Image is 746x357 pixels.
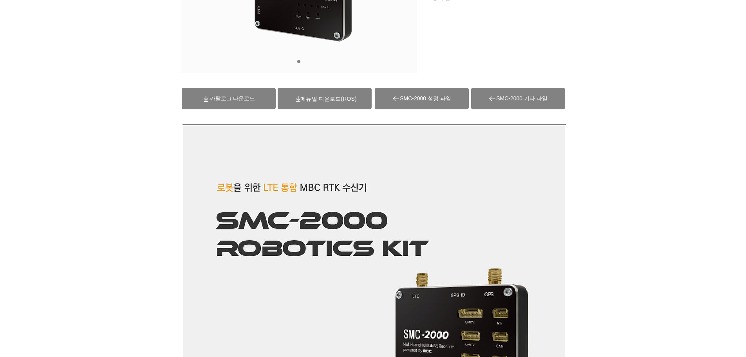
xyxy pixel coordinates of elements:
span: SMC-2000 기타 파일 [496,95,547,102]
span: SMC-2000 설정 파일 [400,95,451,102]
a: (ROS)메뉴얼 다운로드 [300,96,356,102]
iframe: Wix Chat [656,323,746,357]
a: 01 [297,60,300,63]
nav: 슬라이드 [294,60,303,63]
a: 카탈로그 다운로드 [182,88,276,109]
a: SMC-2000 설정 파일 [375,88,469,109]
a: SMC-2000 기타 파일 [471,88,565,109]
span: 카탈로그 다운로드 [210,95,255,102]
